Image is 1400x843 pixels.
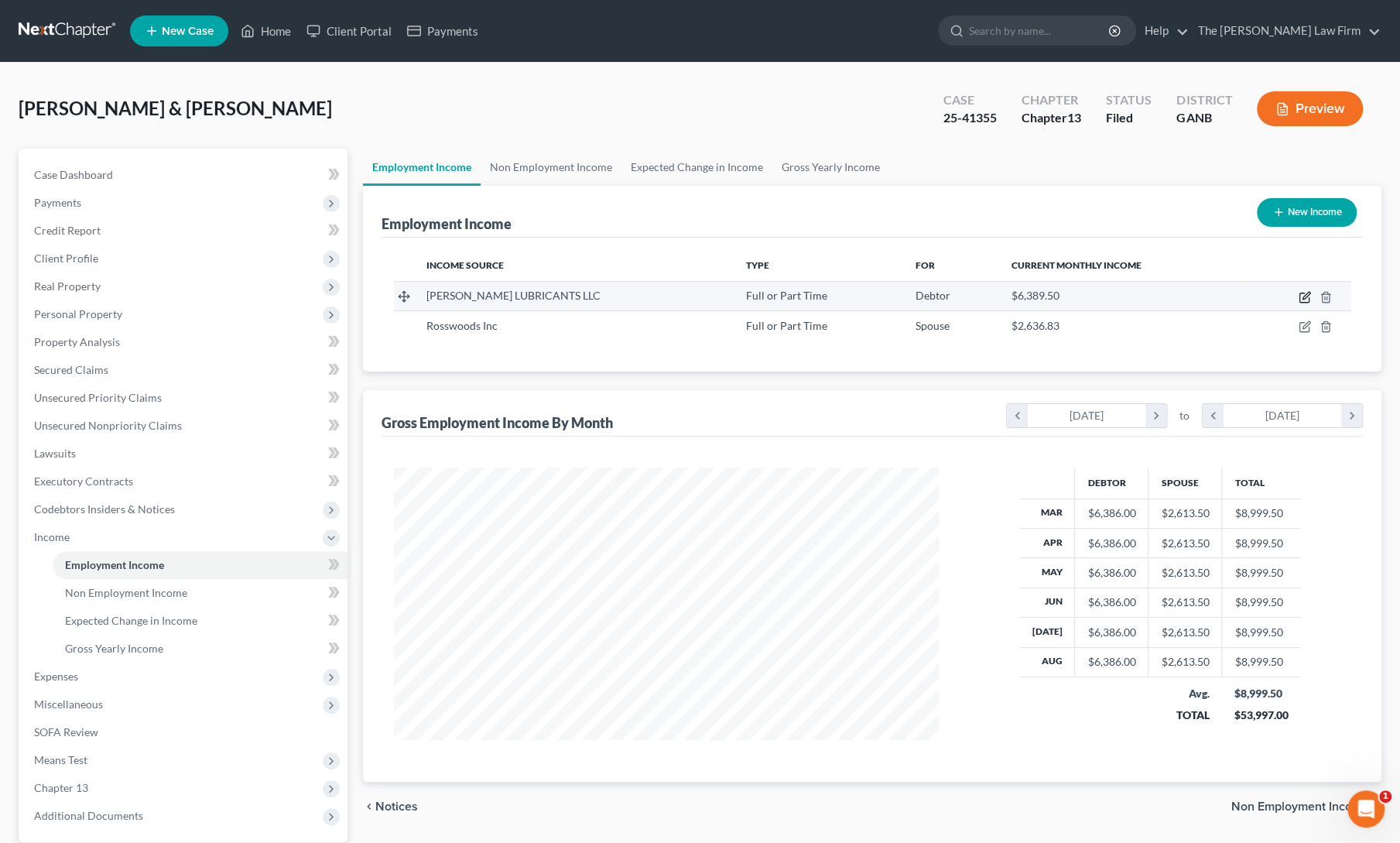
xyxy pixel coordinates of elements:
a: Employment Income [53,551,347,579]
div: Chapter [1022,91,1081,109]
th: Debtor [1075,468,1148,499]
div: $53,997.00 [1234,708,1289,723]
a: Property Analysis [22,328,347,356]
div: $6,386.00 [1087,536,1135,551]
span: Gross Yearly Income [65,642,163,655]
i: chevron_right [1145,404,1166,427]
i: chevron_left [363,800,375,813]
span: Unsecured Priority Claims [34,391,162,404]
td: $8,999.50 [1222,558,1301,588]
span: Non Employment Income [1231,800,1369,813]
span: Miscellaneous [34,697,103,711]
span: Income Source [426,259,504,271]
div: $6,386.00 [1087,505,1135,521]
span: Debtor [916,289,950,302]
div: $6,386.00 [1087,595,1135,610]
span: Notices [375,800,418,813]
div: $2,613.50 [1161,625,1209,640]
a: Employment Income [363,149,481,186]
a: Non Employment Income [53,579,347,607]
div: Employment Income [382,214,512,233]
td: $8,999.50 [1222,618,1301,647]
a: Secured Claims [22,356,347,384]
a: The [PERSON_NAME] Law Firm [1190,17,1381,45]
a: Gross Yearly Income [53,635,347,663]
span: Rosswoods Inc [426,319,498,332]
div: District [1176,91,1232,109]
a: Credit Report [22,217,347,245]
div: $2,613.50 [1161,654,1209,670]
th: Apr [1019,528,1075,557]
span: Client Profile [34,252,98,265]
span: $6,389.50 [1011,289,1059,302]
span: Credit Report [34,224,101,237]
span: 13 [1067,110,1081,125]
div: Chapter [1022,109,1081,127]
a: Lawsuits [22,440,347,468]
span: Expected Change in Income [65,614,197,627]
span: Employment Income [65,558,164,571]
span: Secured Claims [34,363,108,376]
div: $6,386.00 [1087,565,1135,581]
span: Spouse [916,319,950,332]
span: Real Property [34,279,101,293]
th: Aug [1019,647,1075,677]
a: Expected Change in Income [621,149,772,186]
th: May [1019,558,1075,588]
th: Jun [1019,588,1075,617]
button: Preview [1257,91,1363,126]
div: [DATE] [1224,404,1342,427]
span: Current Monthly Income [1011,259,1142,271]
td: $8,999.50 [1222,499,1301,528]
div: $2,613.50 [1161,505,1209,521]
div: $2,613.50 [1161,565,1209,581]
a: SOFA Review [22,718,347,746]
span: Type [745,259,768,271]
span: SOFA Review [34,725,98,738]
th: Total [1222,468,1301,499]
div: GANB [1176,109,1232,127]
span: Non Employment Income [65,586,187,599]
th: Spouse [1148,468,1222,499]
div: $2,613.50 [1161,536,1209,551]
span: [PERSON_NAME] & [PERSON_NAME] [19,97,332,119]
a: Home [233,17,299,45]
th: [DATE] [1019,618,1075,647]
div: TOTAL [1161,708,1210,723]
a: Gross Yearly Income [772,149,889,186]
span: Chapter 13 [34,781,88,794]
span: to [1179,408,1189,423]
div: Case [943,91,997,109]
span: Unsecured Nonpriority Claims [34,419,182,432]
i: chevron_left [1203,404,1224,427]
span: $2,636.83 [1011,319,1059,332]
input: Search by name... [969,16,1111,45]
div: Avg. [1161,686,1210,701]
i: chevron_left [1007,404,1028,427]
span: Payments [34,196,81,209]
div: $8,999.50 [1234,686,1289,701]
a: Non Employment Income [481,149,621,186]
span: Executory Contracts [34,475,133,488]
td: $8,999.50 [1222,647,1301,677]
div: Status [1106,91,1152,109]
a: Case Dashboard [22,161,347,189]
span: [PERSON_NAME] LUBRICANTS LLC [426,289,601,302]
span: For [916,259,935,271]
div: Gross Employment Income By Month [382,413,613,432]
iframe: Intercom live chat [1347,790,1385,828]
a: Unsecured Nonpriority Claims [22,412,347,440]
span: New Case [162,26,214,37]
span: Income [34,530,70,543]
span: Property Analysis [34,335,120,348]
span: Full or Part Time [745,289,827,302]
div: $6,386.00 [1087,654,1135,670]
span: Case Dashboard [34,168,113,181]
div: $6,386.00 [1087,625,1135,640]
th: Mar [1019,499,1075,528]
span: Means Test [34,753,87,766]
td: $8,999.50 [1222,588,1301,617]
div: Filed [1106,109,1152,127]
a: Executory Contracts [22,468,347,495]
span: Personal Property [34,307,122,320]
